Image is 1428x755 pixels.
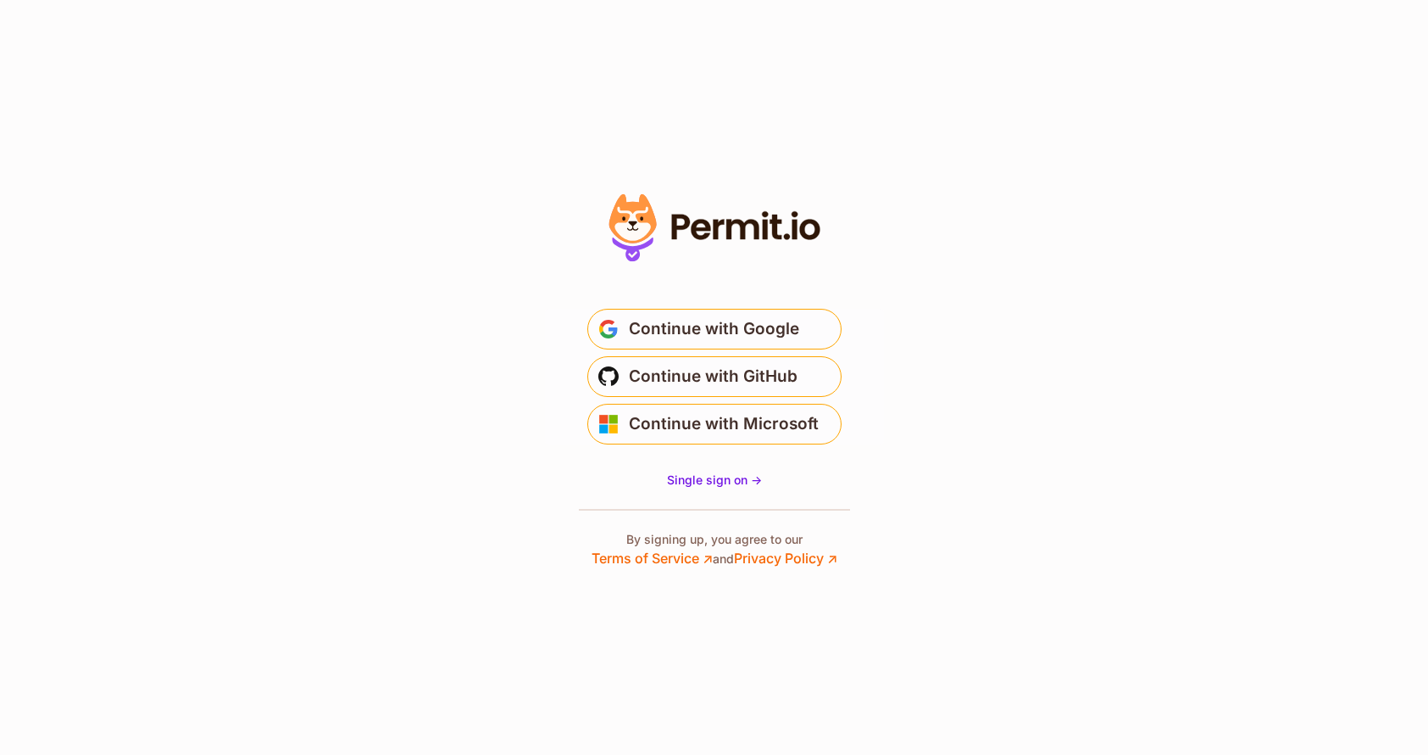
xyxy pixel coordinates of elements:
span: Continue with Google [629,316,799,343]
span: Continue with Microsoft [629,411,819,438]
button: Continue with Google [587,309,842,350]
span: Continue with GitHub [629,363,797,390]
a: Privacy Policy ↗ [734,550,837,567]
span: Single sign on -> [667,473,762,487]
a: Single sign on -> [667,472,762,489]
button: Continue with Microsoft [587,404,842,445]
a: Terms of Service ↗ [592,550,713,567]
button: Continue with GitHub [587,356,842,397]
p: By signing up, you agree to our and [592,531,837,568]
